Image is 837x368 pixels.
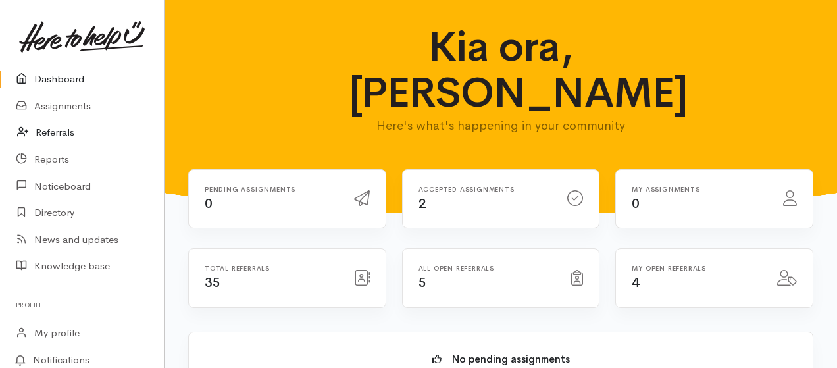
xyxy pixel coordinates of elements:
[205,196,213,212] span: 0
[419,186,552,193] h6: Accepted assignments
[632,186,767,193] h6: My assignments
[419,265,556,272] h6: All open referrals
[349,117,653,135] p: Here's what's happening in your community
[632,275,640,291] span: 4
[205,186,338,193] h6: Pending assignments
[349,24,653,117] h1: Kia ora, [PERSON_NAME]
[205,265,338,272] h6: Total referrals
[419,196,426,212] span: 2
[452,353,570,365] b: No pending assignments
[632,196,640,212] span: 0
[419,275,426,291] span: 5
[16,296,148,314] h6: Profile
[632,265,761,272] h6: My open referrals
[205,275,220,291] span: 35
